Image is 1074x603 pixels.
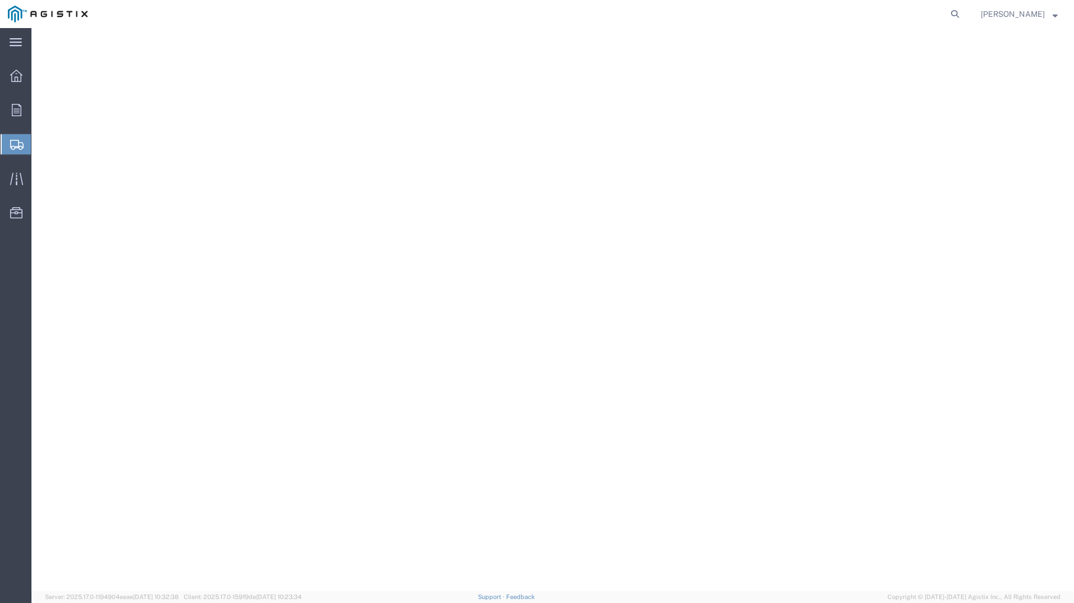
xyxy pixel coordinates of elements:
[31,28,1074,591] iframe: FS Legacy Container
[478,593,506,600] a: Support
[888,592,1061,602] span: Copyright © [DATE]-[DATE] Agistix Inc., All Rights Reserved
[506,593,535,600] a: Feedback
[45,593,179,600] span: Server: 2025.17.0-1194904eeae
[256,593,302,600] span: [DATE] 10:23:34
[184,593,302,600] span: Client: 2025.17.0-159f9de
[8,6,88,22] img: logo
[133,593,179,600] span: [DATE] 10:32:38
[981,8,1045,20] span: David Grew
[980,7,1058,21] button: [PERSON_NAME]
